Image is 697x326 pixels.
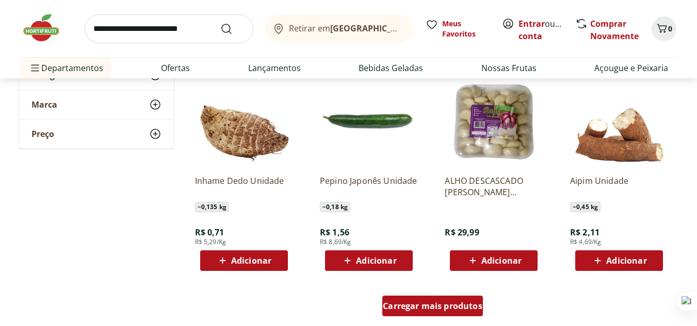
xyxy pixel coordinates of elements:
button: Submit Search [220,23,245,35]
span: R$ 2,11 [570,227,599,238]
span: Departamentos [29,56,103,80]
img: Aipim Unidade [570,69,668,167]
span: R$ 8,69/Kg [320,238,351,246]
img: Hortifruti [21,12,72,43]
button: Menu [29,56,41,80]
button: Adicionar [575,250,663,271]
a: Ofertas [161,62,190,74]
button: Adicionar [450,250,538,271]
span: R$ 5,29/Kg [195,238,226,246]
span: R$ 0,71 [195,227,224,238]
span: R$ 1,56 [320,227,349,238]
span: Adicionar [481,256,522,265]
a: ALHO DESCASCADO [PERSON_NAME] SELECIONADO 300G [445,175,543,198]
span: Adicionar [231,256,271,265]
span: Adicionar [606,256,646,265]
span: ~ 0,18 kg [320,202,350,212]
img: Inhame Dedo Unidade [195,69,293,167]
input: search [85,14,253,43]
span: R$ 29,99 [445,227,479,238]
button: Marca [19,90,174,119]
a: Meus Favoritos [426,19,490,39]
img: ALHO DESCASCADO RAYKA SELECIONADO 300G [445,69,543,167]
a: Pepino Japonês Unidade [320,175,418,198]
a: Açougue e Peixaria [594,62,668,74]
button: Adicionar [325,250,413,271]
a: Criar conta [518,18,575,42]
b: [GEOGRAPHIC_DATA]/[GEOGRAPHIC_DATA] [330,23,504,34]
a: Comprar Novamente [590,18,639,42]
span: R$ 4,69/Kg [570,238,602,246]
a: Nossas Frutas [481,62,537,74]
button: Preço [19,119,174,148]
button: Carrinho [652,16,676,41]
a: Bebidas Geladas [359,62,423,74]
span: Adicionar [356,256,396,265]
span: ~ 0,45 kg [570,202,601,212]
button: Retirar em[GEOGRAPHIC_DATA]/[GEOGRAPHIC_DATA] [266,14,413,43]
span: Retirar em [289,24,403,33]
a: Entrar [518,18,545,29]
img: Pepino Japonês Unidade [320,69,418,167]
a: Inhame Dedo Unidade [195,175,293,198]
a: Carregar mais produtos [382,296,483,320]
a: Lançamentos [248,62,301,74]
span: Marca [31,99,57,110]
span: ou [518,18,564,42]
span: 0 [668,24,672,33]
button: Adicionar [200,250,288,271]
a: Aipim Unidade [570,175,668,198]
span: Meus Favoritos [442,19,490,39]
span: Carregar mais produtos [383,302,482,310]
span: ~ 0,135 kg [195,202,229,212]
span: Preço [31,129,54,139]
